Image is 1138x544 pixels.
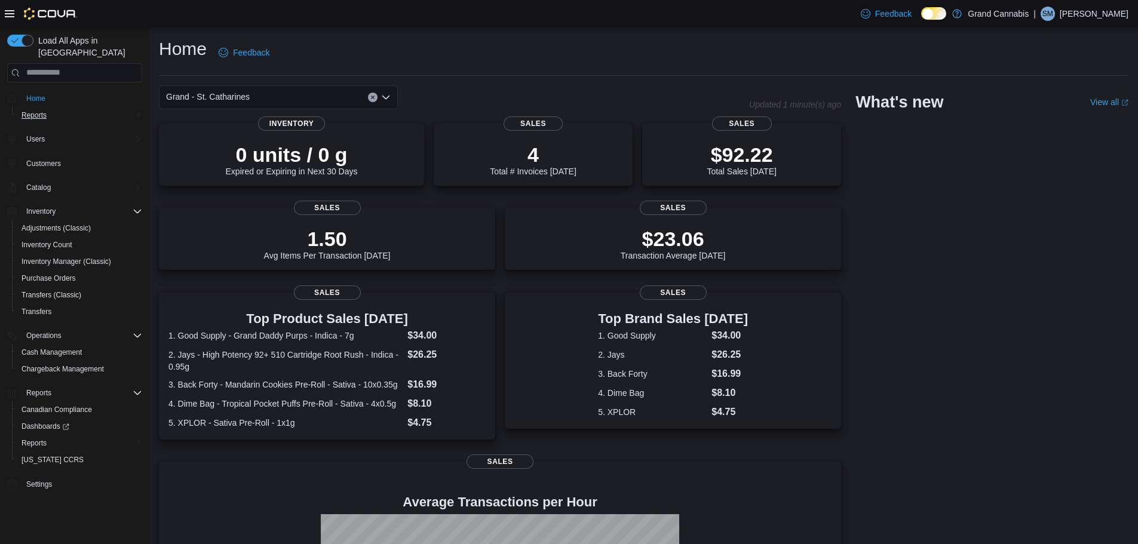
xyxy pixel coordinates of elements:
dd: $34.00 [711,328,748,343]
dt: 4. Dime Bag - Tropical Pocket Puffs Pre-Roll - Sativa - 4x0.5g [168,398,403,410]
span: Inventory Count [17,238,142,252]
p: 1.50 [264,227,391,251]
span: Feedback [875,8,912,20]
button: Inventory [2,203,147,220]
span: Catalog [26,183,51,192]
span: Inventory [22,204,142,219]
span: Reports [22,110,47,120]
dd: $34.00 [407,328,486,343]
span: Reports [22,386,142,400]
button: Catalog [22,180,56,195]
dt: 2. Jays - High Potency 92+ 510 Cartridge Root Rush - Indica - 0.95g [168,349,403,373]
button: Operations [2,327,147,344]
span: Reports [22,438,47,448]
img: Cova [24,8,77,20]
span: Cash Management [22,348,82,357]
button: Clear input [368,93,378,102]
h4: Average Transactions per Hour [168,495,832,509]
button: Operations [22,328,66,343]
span: Home [22,91,142,106]
a: Home [22,91,50,106]
span: Transfers [22,307,51,316]
span: Customers [22,156,142,171]
button: Settings [2,475,147,493]
button: Reports [12,435,147,451]
dt: 3. Back Forty [598,368,707,380]
span: Transfers [17,305,142,319]
span: Purchase Orders [22,273,76,283]
span: Operations [22,328,142,343]
dt: 1. Good Supply [598,330,707,342]
span: Reports [17,108,142,122]
a: Chargeback Management [17,362,109,376]
span: Cash Management [17,345,142,359]
p: 0 units / 0 g [226,143,358,167]
span: Load All Apps in [GEOGRAPHIC_DATA] [33,35,142,59]
a: Reports [17,108,51,122]
span: Washington CCRS [17,453,142,467]
div: Total # Invoices [DATE] [490,143,576,176]
a: Cash Management [17,345,87,359]
a: Dashboards [12,418,147,435]
a: Purchase Orders [17,271,81,285]
span: Inventory Manager (Classic) [22,257,111,266]
button: Users [2,131,147,147]
button: Adjustments (Classic) [12,220,147,236]
a: Feedback [856,2,916,26]
span: Dashboards [22,422,69,431]
dd: $8.10 [711,386,748,400]
h3: Top Product Sales [DATE] [168,312,486,326]
a: [US_STATE] CCRS [17,453,88,467]
a: Settings [22,477,57,491]
span: Adjustments (Classic) [17,221,142,235]
a: Transfers [17,305,56,319]
dd: $26.25 [711,348,748,362]
a: Canadian Compliance [17,402,97,417]
dt: 2. Jays [598,349,707,361]
svg: External link [1121,99,1128,106]
dd: $16.99 [407,377,486,392]
dt: 1. Good Supply - Grand Daddy Purps - Indica - 7g [168,330,403,342]
button: Reports [12,107,147,124]
span: Users [26,134,45,144]
dd: $26.25 [407,348,486,362]
span: Users [22,132,142,146]
span: Sales [504,116,563,131]
div: Total Sales [DATE] [707,143,776,176]
p: Updated 1 minute(s) ago [749,100,841,109]
button: Customers [2,155,147,172]
button: Chargeback Management [12,361,147,377]
button: Reports [2,385,147,401]
dt: 3. Back Forty - Mandarin Cookies Pre-Roll - Sativa - 10x0.35g [168,379,403,391]
button: Home [2,90,147,107]
a: Inventory Manager (Classic) [17,254,116,269]
span: Inventory Count [22,240,72,250]
h3: Top Brand Sales [DATE] [598,312,748,326]
dd: $16.99 [711,367,748,381]
button: Inventory Count [12,236,147,253]
span: Sales [640,201,707,215]
div: Sara Mackie [1041,7,1055,21]
a: Dashboards [17,419,74,434]
button: Reports [22,386,56,400]
h1: Home [159,37,207,61]
button: Users [22,132,50,146]
div: Avg Items Per Transaction [DATE] [264,227,391,260]
p: $23.06 [621,227,726,251]
span: Canadian Compliance [17,402,142,417]
button: Cash Management [12,344,147,361]
span: Chargeback Management [17,362,142,376]
a: Transfers (Classic) [17,288,86,302]
div: Expired or Expiring in Next 30 Days [226,143,358,176]
span: Catalog [22,180,142,195]
span: Reports [26,388,51,398]
span: Chargeback Management [22,364,104,374]
span: Purchase Orders [17,271,142,285]
a: Feedback [214,41,274,64]
span: Inventory [26,207,56,216]
span: SM [1042,7,1053,21]
h2: What's new [855,93,943,112]
input: Dark Mode [921,7,946,20]
span: Dashboards [17,419,142,434]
